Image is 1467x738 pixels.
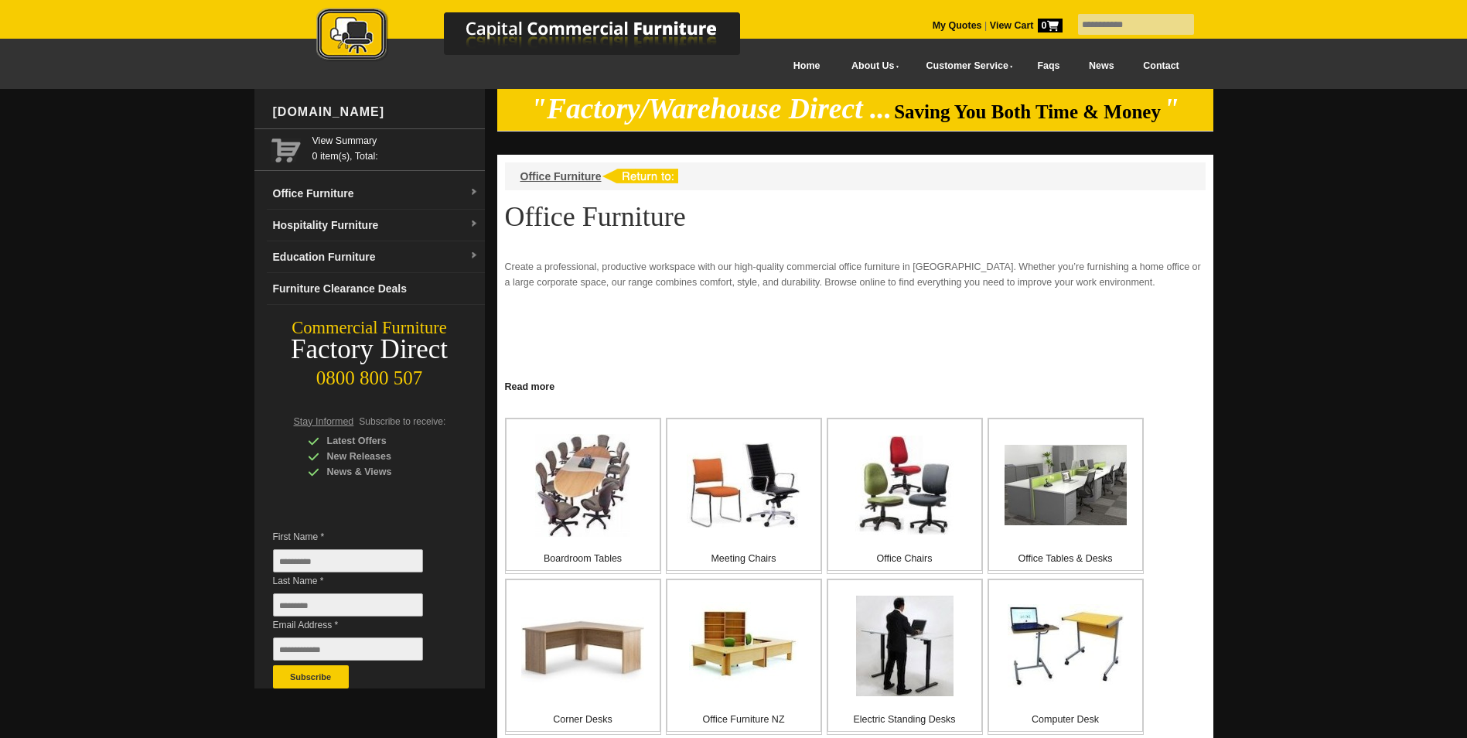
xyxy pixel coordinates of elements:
[1008,604,1124,688] img: Computer Desk
[507,712,660,727] p: Corner Desks
[1163,93,1179,125] em: "
[273,593,423,617] input: Last Name *
[531,93,892,125] em: "Factory/Warehouse Direct ...
[1038,19,1063,32] span: 0
[308,449,455,464] div: New Releases
[505,202,1206,231] h1: Office Furniture
[1023,49,1075,84] a: Faqs
[687,442,800,528] img: Meeting Chairs
[856,596,954,696] img: Electric Standing Desks
[988,418,1144,574] a: Office Tables & Desks Office Tables & Desks
[827,579,983,735] a: Electric Standing Desks Electric Standing Desks
[294,416,354,427] span: Stay Informed
[254,360,485,389] div: 0800 800 507
[602,169,678,183] img: return to
[1005,445,1127,525] img: Office Tables & Desks
[273,573,446,589] span: Last Name *
[273,617,446,633] span: Email Address *
[267,241,485,273] a: Education Furnituredropdown
[254,339,485,360] div: Factory Direct
[990,20,1063,31] strong: View Cart
[855,436,954,535] img: Office Chairs
[505,579,661,735] a: Corner Desks Corner Desks
[274,8,815,69] a: Capital Commercial Furniture Logo
[988,579,1144,735] a: Computer Desk Computer Desk
[469,251,479,261] img: dropdown
[535,434,630,537] img: Boardroom Tables
[267,273,485,305] a: Furniture Clearance Deals
[666,579,822,735] a: Office Furniture NZ Office Furniture NZ
[312,133,479,162] span: 0 item(s), Total:
[273,637,423,661] input: Email Address *
[933,20,982,31] a: My Quotes
[273,549,423,572] input: First Name *
[267,89,485,135] div: [DOMAIN_NAME]
[521,606,644,685] img: Corner Desks
[497,375,1213,395] a: Click to read more
[273,665,349,688] button: Subscribe
[828,712,981,727] p: Electric Standing Desks
[273,529,446,545] span: First Name *
[505,418,661,574] a: Boardroom Tables Boardroom Tables
[667,551,820,566] p: Meeting Chairs
[267,210,485,241] a: Hospitality Furnituredropdown
[469,188,479,197] img: dropdown
[267,178,485,210] a: Office Furnituredropdown
[520,170,602,183] a: Office Furniture
[505,259,1206,290] p: Create a professional, productive workspace with our high-quality commercial office furniture in ...
[507,551,660,566] p: Boardroom Tables
[909,49,1022,84] a: Customer Service
[469,220,479,229] img: dropdown
[274,8,815,64] img: Capital Commercial Furniture Logo
[827,418,983,574] a: Office Chairs Office Chairs
[667,712,820,727] p: Office Furniture NZ
[834,49,909,84] a: About Us
[666,418,822,574] a: Meeting Chairs Meeting Chairs
[989,551,1142,566] p: Office Tables & Desks
[1128,49,1193,84] a: Contact
[894,101,1161,122] span: Saving You Both Time & Money
[312,133,479,149] a: View Summary
[308,464,455,480] div: News & Views
[689,602,799,691] img: Office Furniture NZ
[1074,49,1128,84] a: News
[989,712,1142,727] p: Computer Desk
[987,20,1062,31] a: View Cart0
[828,551,981,566] p: Office Chairs
[308,433,455,449] div: Latest Offers
[359,416,445,427] span: Subscribe to receive:
[254,317,485,339] div: Commercial Furniture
